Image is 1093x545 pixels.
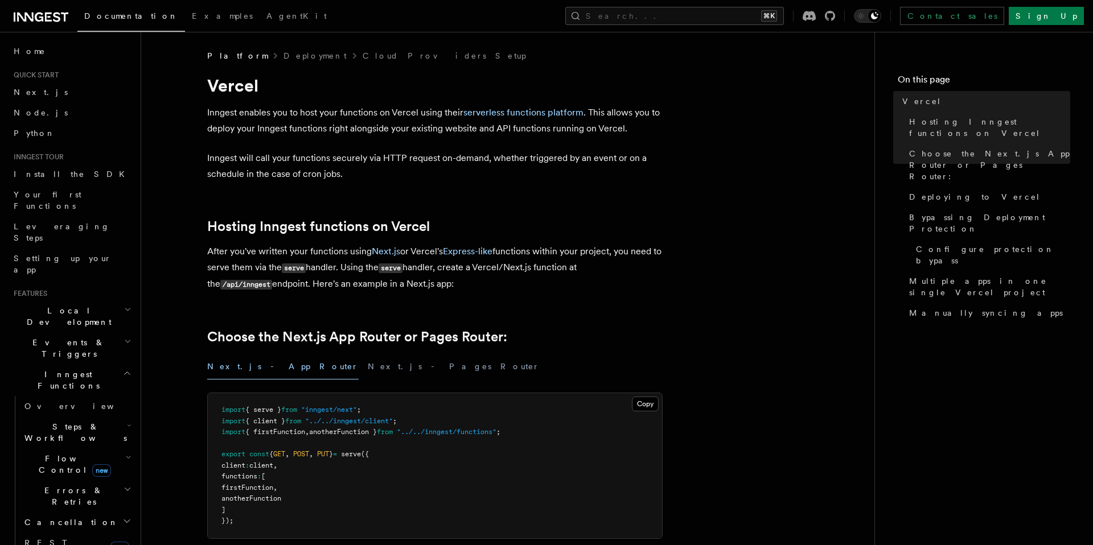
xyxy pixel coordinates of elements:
[221,472,257,480] span: functions
[9,184,134,216] a: Your first Functions
[357,406,361,414] span: ;
[317,450,329,458] span: PUT
[565,7,784,25] button: Search...⌘K
[185,3,260,31] a: Examples
[898,73,1070,91] h4: On this page
[9,164,134,184] a: Install the SDK
[9,337,124,360] span: Events & Triggers
[379,263,402,273] code: serve
[309,428,377,436] span: anotherFunction }
[221,494,281,502] span: anotherFunction
[361,450,369,458] span: ({
[207,105,663,137] p: Inngest enables you to host your functions on Vercel using their . This allows you to deploy your...
[363,50,526,61] a: Cloud Providers Setup
[14,46,46,57] span: Home
[283,50,347,61] a: Deployment
[909,307,1063,319] span: Manually syncing apps
[905,187,1070,207] a: Deploying to Vercel
[192,11,253,20] span: Examples
[273,450,285,458] span: GET
[900,7,1004,25] a: Contact sales
[221,428,245,436] span: import
[20,517,118,528] span: Cancellation
[273,484,277,492] span: ,
[281,406,297,414] span: from
[329,450,333,458] span: }
[207,354,359,379] button: Next.js - App Router
[221,517,233,525] span: });
[1009,7,1084,25] a: Sign Up
[245,417,285,425] span: { client }
[14,222,110,242] span: Leveraging Steps
[9,82,134,102] a: Next.js
[221,406,245,414] span: import
[269,450,273,458] span: {
[20,485,124,507] span: Errors & Retries
[9,289,47,298] span: Features
[282,263,306,273] code: serve
[905,303,1070,323] a: Manually syncing apps
[261,472,265,480] span: [
[14,88,68,97] span: Next.js
[9,332,134,364] button: Events & Triggers
[245,406,281,414] span: { serve }
[207,150,663,182] p: Inngest will call your functions securely via HTTP request on-demand, whether triggered by an eve...
[854,9,881,23] button: Toggle dark mode
[761,10,777,22] kbd: ⌘K
[14,254,112,274] span: Setting up your app
[341,450,361,458] span: serve
[443,246,492,257] a: Express-like
[9,369,123,391] span: Inngest Functions
[305,417,393,425] span: "../../inngest/client"
[20,512,134,532] button: Cancellation
[20,396,134,416] a: Overview
[285,417,301,425] span: from
[916,243,1070,266] span: Configure protection bypass
[266,11,327,20] span: AgentKit
[245,461,249,469] span: :
[257,472,261,480] span: :
[92,464,111,477] span: new
[221,461,245,469] span: client
[20,453,125,476] span: Flow Control
[898,91,1070,112] a: Vercel
[24,402,142,411] span: Overview
[20,416,134,448] button: Steps & Workflows
[372,246,400,257] a: Next.js
[9,364,134,396] button: Inngest Functions
[9,152,64,162] span: Inngest tour
[249,461,273,469] span: client
[207,50,268,61] span: Platform
[9,300,134,332] button: Local Development
[9,41,134,61] a: Home
[260,3,334,31] a: AgentKit
[909,116,1070,139] span: Hosting Inngest functions on Vercel
[393,417,397,425] span: ;
[20,448,134,480] button: Flow Controlnew
[221,417,245,425] span: import
[221,506,225,514] span: ]
[632,397,659,411] button: Copy
[84,11,178,20] span: Documentation
[207,218,430,234] a: Hosting Inngest functions on Vercel
[905,143,1070,187] a: Choose the Next.js App Router or Pages Router:
[397,428,496,436] span: "../../inngest/functions"
[377,428,393,436] span: from
[14,129,55,138] span: Python
[909,275,1070,298] span: Multiple apps in one single Vercel project
[9,305,124,328] span: Local Development
[9,71,59,80] span: Quick start
[220,280,272,290] code: /api/inngest
[14,108,68,117] span: Node.js
[301,406,357,414] span: "inngest/next"
[207,75,663,96] h1: Vercel
[496,428,500,436] span: ;
[305,428,309,436] span: ,
[909,191,1041,203] span: Deploying to Vercel
[245,428,305,436] span: { firstFunction
[14,170,132,179] span: Install the SDK
[293,450,309,458] span: POST
[368,354,540,379] button: Next.js - Pages Router
[9,248,134,280] a: Setting up your app
[20,421,127,444] span: Steps & Workflows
